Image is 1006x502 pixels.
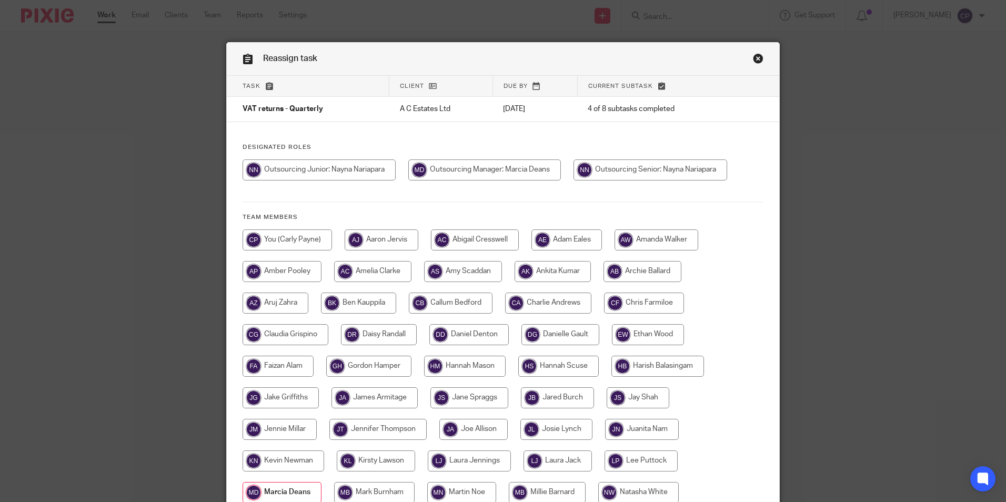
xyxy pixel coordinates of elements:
[243,83,260,89] span: Task
[753,53,763,67] a: Close this dialog window
[243,213,763,222] h4: Team members
[503,104,567,114] p: [DATE]
[588,83,653,89] span: Current subtask
[243,143,763,152] h4: Designated Roles
[504,83,528,89] span: Due by
[263,54,317,63] span: Reassign task
[577,97,733,122] td: 4 of 8 subtasks completed
[243,106,323,113] span: VAT returns - Quarterly
[400,83,424,89] span: Client
[400,104,482,114] p: A C Estates Ltd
